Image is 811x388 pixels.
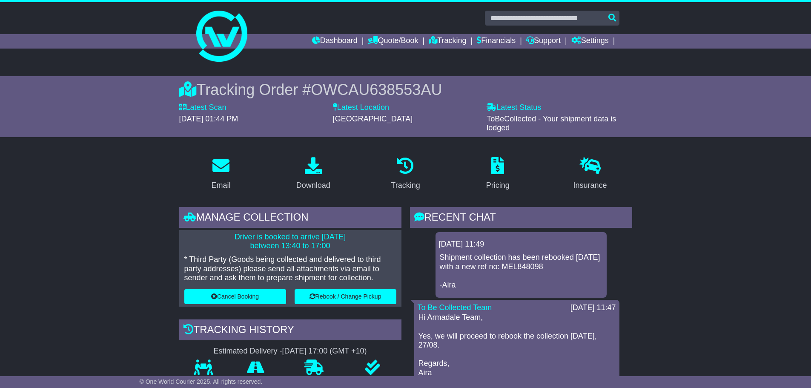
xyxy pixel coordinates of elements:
[568,154,613,194] a: Insurance
[440,253,602,290] p: Shipment collection has been rebooked [DATE] with a new ref no: MEL848098 -Aira
[573,180,607,191] div: Insurance
[296,180,330,191] div: Download
[184,255,396,283] p: * Third Party (Goods being collected and delivered to third party addresses) please send all atta...
[481,154,515,194] a: Pricing
[211,180,230,191] div: Email
[179,115,238,123] span: [DATE] 01:44 PM
[184,233,396,251] p: Driver is booked to arrive [DATE] between 13:40 to 17:00
[206,154,236,194] a: Email
[179,207,401,230] div: Manage collection
[526,34,561,49] a: Support
[333,103,389,112] label: Latest Location
[439,240,603,249] div: [DATE] 11:49
[368,34,418,49] a: Quote/Book
[184,289,286,304] button: Cancel Booking
[571,34,609,49] a: Settings
[418,303,492,312] a: To Be Collected Team
[477,34,516,49] a: Financials
[333,115,413,123] span: [GEOGRAPHIC_DATA]
[486,180,510,191] div: Pricing
[429,34,466,49] a: Tracking
[140,378,263,385] span: © One World Courier 2025. All rights reserved.
[487,115,616,132] span: ToBeCollected - Your shipment data is lodged
[282,347,367,356] div: [DATE] 17:00 (GMT +10)
[295,289,396,304] button: Rebook / Change Pickup
[291,154,336,194] a: Download
[391,180,420,191] div: Tracking
[179,103,226,112] label: Latest Scan
[385,154,425,194] a: Tracking
[410,207,632,230] div: RECENT CHAT
[179,319,401,342] div: Tracking history
[487,103,541,112] label: Latest Status
[418,313,615,377] p: Hi Armadale Team, Yes, we will proceed to rebook the collection [DATE], 27/08. Regards, Aira
[312,34,358,49] a: Dashboard
[179,347,401,356] div: Estimated Delivery -
[311,81,442,98] span: OWCAU638553AU
[179,80,632,99] div: Tracking Order #
[570,303,616,313] div: [DATE] 11:47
